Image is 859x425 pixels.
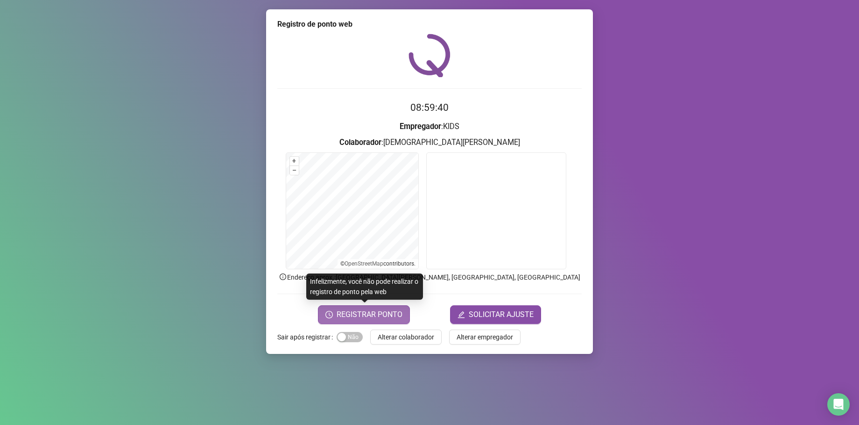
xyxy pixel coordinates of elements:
p: Endereço aprox. : [GEOGRAPHIC_DATA][PERSON_NAME], [GEOGRAPHIC_DATA], [GEOGRAPHIC_DATA] [277,272,582,282]
button: editSOLICITAR AJUSTE [450,305,541,324]
img: QRPoint [408,34,451,77]
span: clock-circle [325,311,333,318]
h3: : KIDS [277,121,582,133]
a: OpenStreetMap [345,260,383,267]
button: Alterar colaborador [370,330,442,345]
strong: Empregador [400,122,441,131]
div: Open Intercom Messenger [827,393,850,416]
div: Registro de ponto web [277,19,582,30]
li: © contributors. [340,260,415,267]
span: Alterar empregador [457,332,513,342]
button: + [290,157,299,166]
span: REGISTRAR PONTO [337,309,402,320]
div: Infelizmente, você não pode realizar o registro de ponto pela web [306,274,423,300]
span: info-circle [279,273,287,281]
span: edit [458,311,465,318]
time: 08:59:40 [410,102,449,113]
span: Alterar colaborador [378,332,434,342]
button: Alterar empregador [449,330,521,345]
button: – [290,166,299,175]
span: SOLICITAR AJUSTE [469,309,534,320]
label: Sair após registrar [277,330,337,345]
h3: : [DEMOGRAPHIC_DATA][PERSON_NAME] [277,137,582,149]
strong: Colaborador [339,138,381,147]
button: REGISTRAR PONTO [318,305,410,324]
